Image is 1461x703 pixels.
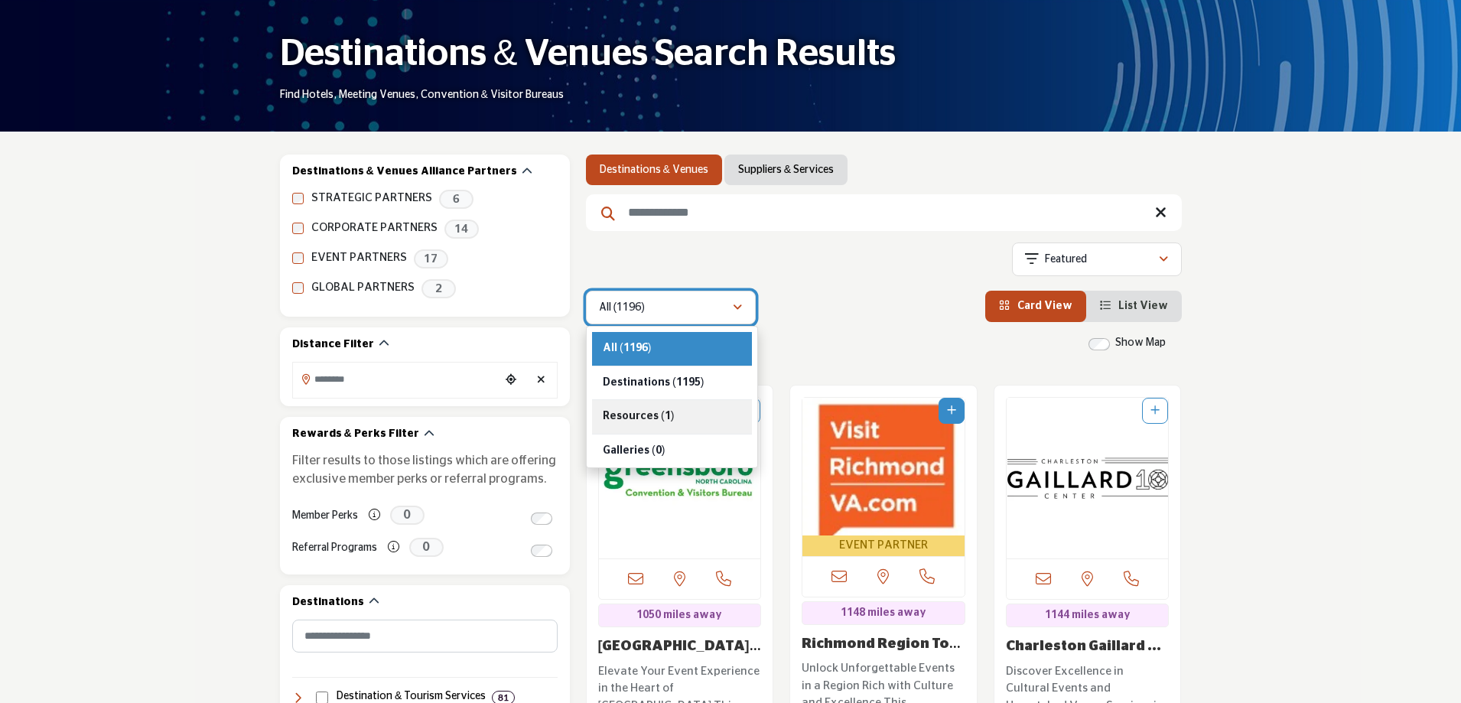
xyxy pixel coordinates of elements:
label: Referral Programs [292,535,377,561]
span: List View [1118,301,1168,311]
input: Switch to Referral Programs [531,545,552,557]
li: Card View [985,291,1086,322]
span: 1144 miles away [1045,610,1131,620]
p: All (1196) [599,301,645,316]
h2: Rewards & Perks Filter [292,427,419,442]
input: Search Category [292,620,558,653]
b: (1) [661,411,674,421]
a: [GEOGRAPHIC_DATA] Area CVB [598,640,761,670]
span: 6 [439,190,473,209]
input: STRATEGIC PARTNERS checkbox [292,193,304,204]
span: 2 [421,279,456,298]
h1: Destinations & Venues Search Results [280,31,896,78]
label: GLOBAL PARTNERS [311,279,415,297]
input: CORPORATE PARTNERS checkbox [292,223,304,234]
b: 81 [498,692,509,703]
span: Destinations [603,377,670,388]
a: Add To List [1150,405,1160,416]
div: All (1196) [586,326,758,468]
span: EVENT PARTNER [805,537,962,555]
span: 14 [444,220,479,239]
span: All [603,343,617,353]
h2: Destinations [292,595,364,610]
button: All (1196) [586,291,756,324]
a: Suppliers & Services [738,162,834,177]
span: Card View [1017,301,1072,311]
a: Destinations & Venues [600,162,708,177]
input: Switch to Member Perks [531,513,552,525]
label: EVENT PARTNERS [311,249,407,267]
p: Filter results to those listings which are offering exclusive member perks or referral programs. [292,451,558,488]
button: Featured [1012,242,1182,276]
a: Open Listing in new tab [1007,398,1169,558]
span: 1050 miles away [636,610,722,620]
p: Featured [1045,252,1087,268]
li: List View [1086,291,1182,322]
h3: Greensboro Area CVB [598,639,762,656]
input: EVENT PARTNERS checkbox [292,252,304,264]
b: (0) [652,445,665,456]
label: STRATEGIC PARTNERS [311,190,432,207]
a: Charleston Gaillard ... [1006,640,1161,653]
a: View Card [999,301,1072,311]
img: Greensboro Area CVB [599,398,761,558]
a: Richmond Region Tour... [802,637,961,668]
input: GLOBAL PARTNERS checkbox [292,282,304,294]
span: Galleries [603,445,649,456]
div: Clear search location [530,364,553,397]
p: Find Hotels, Meeting Venues, Convention & Visitor Bureaus [280,88,564,103]
h3: Charleston Gaillard Center [1006,639,1170,656]
input: Search Location [293,364,499,394]
label: Member Perks [292,503,358,529]
a: View List [1100,301,1168,311]
span: 0 [409,538,444,557]
b: (1195) [672,377,704,388]
span: 1148 miles away [841,607,926,618]
h2: Destinations & Venues Alliance Partners [292,164,517,180]
a: Add To List [947,405,956,416]
a: Open Listing in new tab [802,398,965,556]
img: Charleston Gaillard Center [1007,398,1169,558]
h2: Distance Filter [292,337,374,353]
input: Search Keyword [586,194,1182,231]
b: (1196) [620,343,651,353]
div: Choose your current location [499,364,522,397]
span: Resources [603,411,659,421]
img: Richmond Region Tourism [802,398,965,535]
h3: Richmond Region Tourism [802,636,965,653]
label: CORPORATE PARTNERS [311,220,438,237]
label: Show Map [1115,335,1166,351]
span: 0 [390,506,425,525]
span: 17 [414,249,448,269]
a: Open Listing in new tab [599,398,761,558]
